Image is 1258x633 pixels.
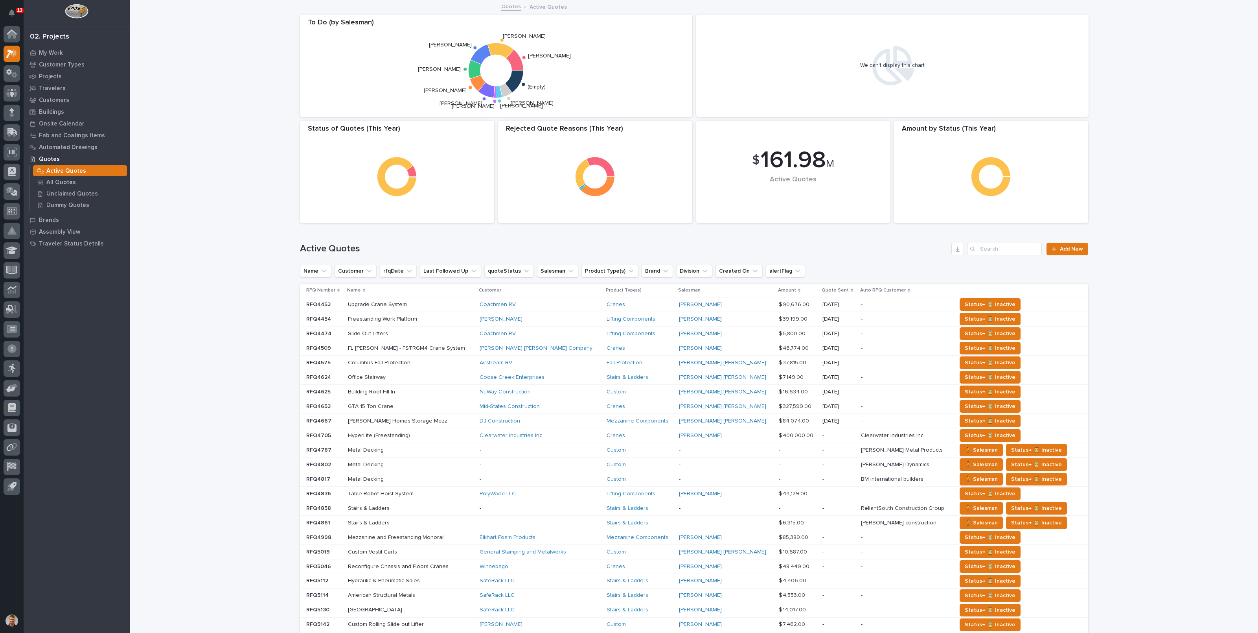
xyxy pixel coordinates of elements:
[766,265,805,277] button: alertFlag
[861,431,925,439] p: Clearwater Industries Inc
[300,559,1088,574] tr: RFQ5046RFQ5046 Reconfigure Chassis and Floors CranesReconfigure Chassis and Floors Cranes Winneba...
[306,373,333,381] p: RFQ4624
[679,520,772,526] p: -
[965,460,998,469] span: 🧍 Salesman
[39,156,60,163] p: Quotes
[679,447,772,454] p: -
[965,343,1015,353] span: Status→ ⏳ Inactive
[679,461,772,468] p: -
[861,373,864,381] p: -
[861,489,864,497] p: -
[861,591,864,599] p: -
[607,491,655,497] a: Lifting Components
[779,489,809,497] p: $ 44,129.00
[30,199,130,210] a: Dummy Quotes
[1011,504,1062,513] span: Status→ ⏳ Inactive
[348,460,385,468] p: Metal Decking
[39,61,85,68] p: Customer Types
[642,265,673,277] button: Brand
[822,447,855,454] p: -
[607,403,625,410] a: Cranes
[965,547,1015,557] span: Status→ ⏳ Inactive
[965,387,1015,397] span: Status→ ⏳ Inactive
[306,591,330,599] p: RFQ5114
[306,431,333,439] p: RFQ4705
[861,416,864,424] p: -
[24,129,130,141] a: Fab and Coatings Items
[861,547,864,555] p: -
[779,518,806,526] p: $ 6,315.00
[306,533,333,541] p: RFQ4998
[348,504,391,512] p: Stairs & Ladders
[300,414,1088,428] tr: RFQ4667RFQ4667 [PERSON_NAME] Homes Storage Mezz[PERSON_NAME] Homes Storage Mezz DJ Construction M...
[300,486,1088,501] tr: RFQ4836RFQ4836 Table Robot Hoist SystemTable Robot Hoist System PolyWood LLC Lifting Components [...
[480,505,600,512] p: -
[1006,517,1067,529] button: Status→ ⏳ Inactive
[607,592,648,599] a: Stairs & Ladders
[39,97,69,104] p: Customers
[861,402,864,410] p: -
[306,329,333,337] p: RFQ4474
[348,343,467,352] p: FL [PERSON_NAME] - FSTRGM4 Crane System
[822,549,855,555] p: -
[306,358,332,366] p: RFQ4575
[39,229,80,236] p: Assembly View
[4,5,20,21] button: Notifications
[679,476,772,483] p: -
[861,562,864,570] p: -
[1006,473,1067,485] button: Status→ ⏳ Inactive
[960,575,1021,587] button: Status→ ⏳ Inactive
[348,489,415,497] p: Table Robot Hoist System
[1006,458,1067,471] button: Status→ ⏳ Inactive
[480,345,592,352] a: [PERSON_NAME] [PERSON_NAME] Company
[960,458,1003,471] button: 🧍 Salesman
[679,491,722,497] a: [PERSON_NAME]
[300,515,1088,530] tr: RFQ4861RFQ4861 Stairs & LaddersStairs & Ladders -Stairs & Ladders -$ 6,315.00$ 6,315.00 -[PERSON_...
[24,94,130,106] a: Customers
[607,316,655,323] a: Lifting Components
[679,345,722,352] a: [PERSON_NAME]
[822,360,855,366] p: [DATE]
[1011,460,1062,469] span: Status→ ⏳ Inactive
[348,329,390,337] p: Slide Out Lifters
[965,518,998,528] span: 🧍 Salesman
[1011,474,1062,484] span: Status→ ⏳ Inactive
[779,576,808,584] p: $ 4,406.00
[306,416,333,424] p: RFQ4667
[348,402,395,410] p: GTA 15 Ton Crane
[30,188,130,199] a: Unclaimed Quotes
[861,533,864,541] p: -
[24,47,130,59] a: My Work
[46,202,89,209] p: Dummy Quotes
[39,109,64,116] p: Buildings
[300,603,1088,617] tr: RFQ5130RFQ5130 [GEOGRAPHIC_DATA][GEOGRAPHIC_DATA] SafeRack LLC Stairs & Ladders [PERSON_NAME] $ 1...
[861,387,864,395] p: -
[306,460,333,468] p: RFQ4802
[861,329,864,337] p: -
[822,476,855,483] p: -
[965,300,1015,309] span: Status→ ⏳ Inactive
[300,458,1088,472] tr: RFQ4802RFQ4802 Metal DeckingMetal Decking -Custom --- -[PERSON_NAME] Dynamics[PERSON_NAME] Dynami...
[822,505,855,512] p: -
[348,474,385,483] p: Metal Decking
[861,343,864,352] p: -
[965,402,1015,411] span: Status→ ⏳ Inactive
[779,431,815,439] p: $ 400,000.00
[300,544,1088,559] tr: RFQ5019RFQ5019 Custom Vestil CartsCustom Vestil Carts General Stamping and Metalworks Custom [PER...
[537,265,578,277] button: Salesman
[965,314,1015,324] span: Status→ ⏳ Inactive
[960,298,1021,311] button: Status→ ⏳ Inactive
[300,356,1088,370] tr: RFQ4575RFQ4575 Columbus Fall ProtectionColumbus Fall Protection Airstream RV Fall Protection [PER...
[960,327,1021,340] button: Status→ ⏳ Inactive
[960,589,1021,602] button: Status→ ⏳ Inactive
[480,389,531,395] a: NuWay Construction
[480,476,600,483] p: -
[679,389,766,395] a: [PERSON_NAME] [PERSON_NAME]
[46,179,76,186] p: All Quotes
[822,592,855,599] p: -
[480,578,515,584] a: SafeRack LLC
[530,2,567,11] p: Active Quotes
[24,214,130,226] a: Brands
[24,141,130,153] a: Automated Drawings
[480,360,512,366] a: Airstream RV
